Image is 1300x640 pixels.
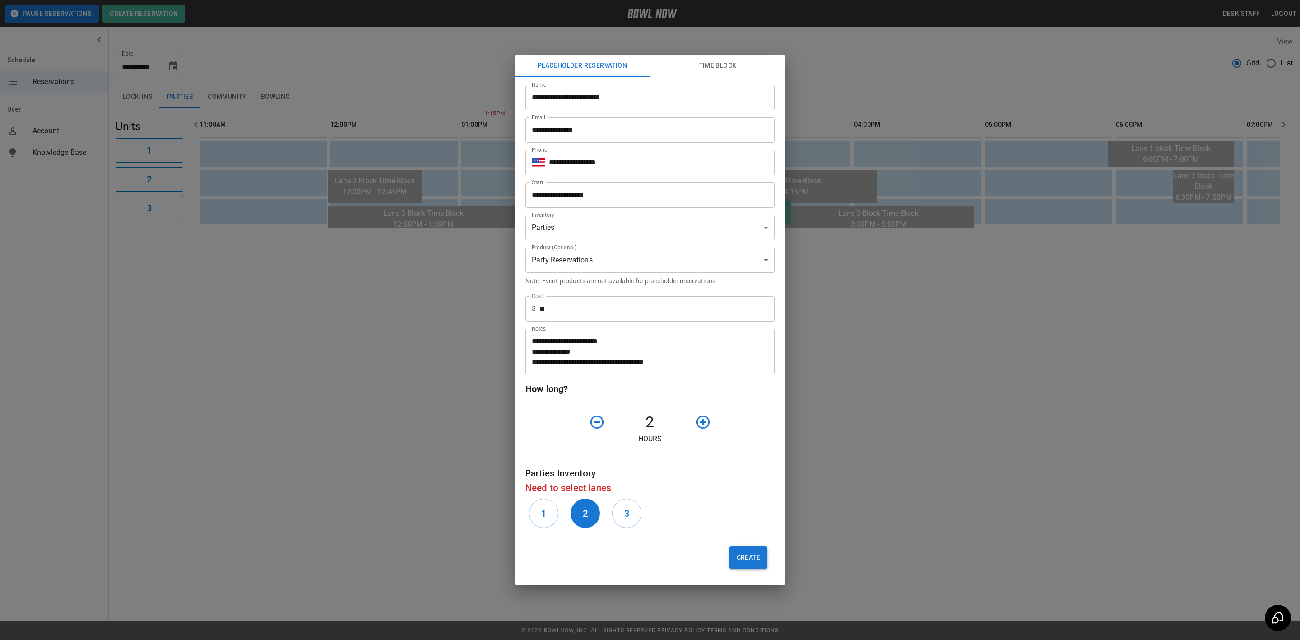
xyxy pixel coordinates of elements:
[515,55,650,77] button: Placeholder Reservation
[525,466,775,481] h6: Parties Inventory
[525,382,775,396] h6: How long?
[525,182,768,208] input: Choose date, selected date is Nov 15, 2025
[525,276,775,285] p: Note: Event products are not available for placeholder reservations
[612,499,641,528] button: 3
[529,499,558,528] button: 1
[525,434,775,444] p: Hours
[571,499,600,528] button: 2
[525,481,775,495] h6: Need to select lanes
[541,506,546,521] h6: 1
[532,156,545,169] button: Select country
[624,506,629,521] h6: 3
[525,215,775,240] div: Parties
[608,413,692,432] h4: 2
[532,178,543,186] label: Start
[650,55,785,77] button: Time Block
[525,248,775,273] div: Party Reservations
[532,146,547,154] label: Phone
[729,546,767,569] button: Create
[583,506,588,521] h6: 2
[532,304,536,314] p: $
